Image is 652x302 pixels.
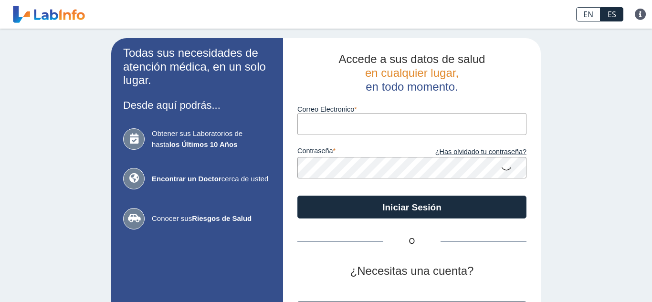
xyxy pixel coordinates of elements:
[600,7,623,21] a: ES
[297,264,526,278] h2: ¿Necesitas una cuenta?
[152,128,271,150] span: Obtener sus Laboratorios de hasta
[383,236,441,247] span: O
[123,99,271,111] h3: Desde aquí podrás...
[297,105,526,113] label: Correo Electronico
[365,66,459,79] span: en cualquier lugar,
[297,196,526,219] button: Iniciar Sesión
[339,52,485,65] span: Accede a sus datos de salud
[152,175,221,183] b: Encontrar un Doctor
[192,214,252,222] b: Riesgos de Salud
[576,7,600,21] a: EN
[152,174,271,185] span: cerca de usted
[123,46,271,87] h2: Todas sus necesidades de atención médica, en un solo lugar.
[297,147,412,157] label: contraseña
[412,147,526,157] a: ¿Has olvidado tu contraseña?
[169,140,238,148] b: los Últimos 10 Años
[567,265,641,292] iframe: Help widget launcher
[152,213,271,224] span: Conocer sus
[366,80,458,93] span: en todo momento.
